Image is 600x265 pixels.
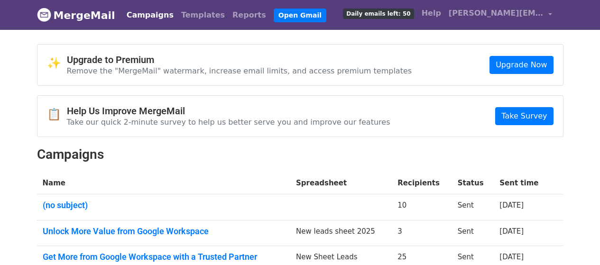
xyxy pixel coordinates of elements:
[418,4,445,23] a: Help
[67,54,412,65] h4: Upgrade to Premium
[177,6,229,25] a: Templates
[495,107,553,125] a: Take Survey
[452,220,494,246] td: Sent
[452,172,494,194] th: Status
[392,172,452,194] th: Recipients
[339,4,417,23] a: Daily emails left: 50
[37,146,563,163] h2: Campaigns
[47,56,67,70] span: ✨
[37,5,115,25] a: MergeMail
[392,220,452,246] td: 3
[489,56,553,74] a: Upgrade Now
[47,108,67,121] span: 📋
[499,201,524,210] a: [DATE]
[43,200,285,210] a: (no subject)
[43,252,285,262] a: Get More from Google Workspace with a Trusted Partner
[343,9,414,19] span: Daily emails left: 50
[229,6,270,25] a: Reports
[494,172,550,194] th: Sent time
[37,172,291,194] th: Name
[499,253,524,261] a: [DATE]
[392,194,452,220] td: 10
[274,9,326,22] a: Open Gmail
[67,105,390,117] h4: Help Us Improve MergeMail
[452,194,494,220] td: Sent
[67,117,390,127] p: Take our quick 2-minute survey to help us better serve you and improve our features
[499,227,524,236] a: [DATE]
[43,226,285,237] a: Unlock More Value from Google Workspace
[37,8,51,22] img: MergeMail logo
[445,4,556,26] a: [PERSON_NAME][EMAIL_ADDRESS][DOMAIN_NAME]
[449,8,544,19] span: [PERSON_NAME][EMAIL_ADDRESS][DOMAIN_NAME]
[290,172,392,194] th: Spreadsheet
[290,220,392,246] td: New leads sheet 2025
[67,66,412,76] p: Remove the "MergeMail" watermark, increase email limits, and access premium templates
[123,6,177,25] a: Campaigns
